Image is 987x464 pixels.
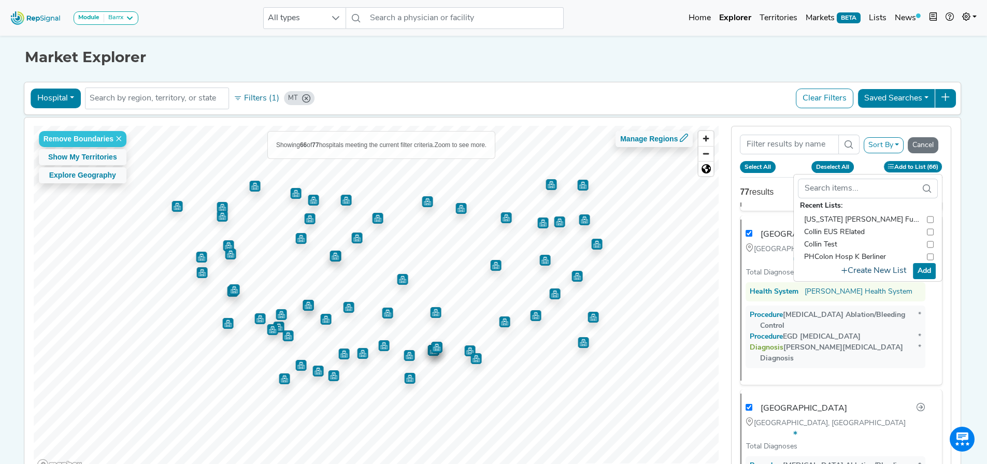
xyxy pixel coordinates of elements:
button: ModuleBarrx [74,11,138,25]
div: Map marker [225,249,236,259]
span: Collin Test [804,241,837,249]
div: Map marker [330,251,341,262]
button: [US_STATE] [PERSON_NAME] Fundo, POEM, [PERSON_NAME][MEDICAL_DATA] [798,213,927,226]
span: Collin EUS RElated [804,228,865,236]
div: Total Diagnoses [746,441,797,452]
div: Map marker [549,288,560,299]
span: PHColon Hosp K Berliner [804,253,886,261]
div: Map marker [430,307,441,318]
div: MT [284,91,314,105]
div: Map marker [490,260,501,271]
div: Map marker [312,366,323,376]
div: Map marker [382,308,393,318]
div: Map marker [404,350,414,361]
div: Map marker [343,302,354,313]
div: Map marker [222,318,233,329]
a: Lists [865,8,891,28]
div: Map marker [279,373,290,384]
div: Map marker [464,345,475,356]
button: Remove Boundaries [39,131,126,147]
b: 66 [300,141,307,149]
div: Map marker [431,342,442,353]
input: Search a physician or facility [366,7,564,29]
div: Map marker [249,181,260,192]
div: Map marker [338,349,349,359]
div: Map marker [254,313,265,324]
button: Zoom out [698,146,713,161]
div: Map marker [372,213,383,224]
a: MarketsBETA [802,8,865,28]
span: Diagnosis [760,344,783,352]
input: Search Term [740,135,838,154]
input: Search by region, territory, or state [90,92,224,105]
button: Reset bearing to north [698,161,713,176]
div: [GEOGRAPHIC_DATA] [761,228,847,241]
div: [MEDICAL_DATA] Ablation/Bleeding Control [750,310,918,331]
div: Map marker [470,353,481,364]
strong: Module [78,15,99,21]
div: Map marker [308,195,319,206]
button: Collin Test [798,238,843,251]
button: Zoom in [698,131,713,146]
button: Saved Searches [857,89,935,108]
div: Map marker [282,330,293,341]
div: Map marker [303,300,313,311]
button: Intel Book [925,8,941,28]
div: Map marker [404,373,415,384]
div: EGD [MEDICAL_DATA] [750,331,861,342]
div: [GEOGRAPHIC_DATA], [GEOGRAPHIC_DATA] [746,243,925,255]
div: Map marker [228,284,239,295]
input: Search items... [798,179,917,198]
div: [GEOGRAPHIC_DATA], [GEOGRAPHIC_DATA] [746,417,925,429]
span: Zoom out [698,147,713,161]
button: Sort By [864,137,904,153]
button: Clear Filters [796,89,853,108]
div: Map marker [554,216,565,227]
div: Map marker [378,340,389,351]
a: [PERSON_NAME] Health System [805,286,912,297]
span: BETA [837,12,861,23]
div: Map marker [357,348,368,359]
button: Filters (1) [231,90,282,107]
div: Map marker [588,312,598,323]
button: Explore Geography [39,167,126,183]
div: [PERSON_NAME][MEDICAL_DATA] Diagnosis [750,342,918,364]
div: Map marker [320,314,331,325]
div: Map marker [591,239,602,250]
div: Total Diagnoses [746,267,797,278]
span: Reset zoom [698,162,713,176]
div: Map marker [340,195,351,206]
div: Map marker [295,233,306,244]
button: Show My Territories [39,149,126,165]
button: Collin EUS RElated [798,226,871,238]
span: Procedure [760,311,783,319]
strong: 77 [740,187,749,196]
strong: Recent Lists: [800,200,936,211]
div: Map marker [227,286,238,297]
div: MT [288,93,298,103]
div: Map marker [217,210,227,221]
div: Barrx [104,14,123,22]
div: Map marker [304,213,315,224]
div: Map marker [427,345,438,356]
span: All types [264,8,326,28]
div: Map marker [499,316,510,327]
span: Zoom to see more. [434,141,487,149]
div: Map marker [273,322,284,332]
div: [GEOGRAPHIC_DATA] [761,402,847,415]
div: Map marker [351,233,362,243]
div: Map marker [546,179,556,190]
div: Map marker [428,345,439,356]
div: Map marker [267,324,278,335]
span: Showing of hospitals meeting the current filter criteria. [276,141,435,149]
div: Map marker [196,252,207,263]
div: Map marker [276,309,287,320]
button: Deselect All [812,161,854,172]
a: Home [684,8,715,28]
button: Manage Regions [616,131,693,147]
button: Add to List (66) [883,161,943,172]
a: Territories [755,8,802,28]
div: Map marker [579,214,590,225]
div: Map marker [571,271,582,282]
